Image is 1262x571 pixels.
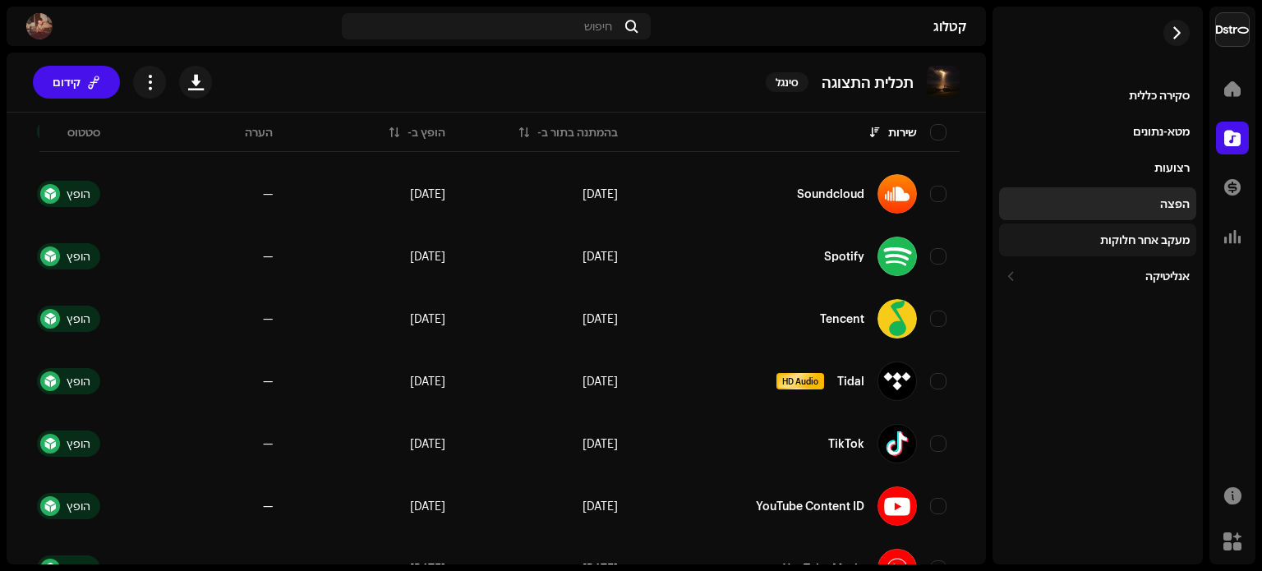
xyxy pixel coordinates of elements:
[263,375,273,387] re-a-table-badge: —
[410,500,445,512] span: 8 באוק׳ 2025
[999,79,1196,112] re-m-nav-item: סקירה כללית
[657,20,966,33] div: קטלוג
[999,223,1196,256] re-m-nav-item: מעקב אחר חלוקות
[999,260,1196,292] re-m-nav-dropdown: אנליטיקה
[263,251,273,262] re-a-table-badge: —
[837,375,864,387] div: Tidal
[583,500,618,512] span: 7 באוק׳ 2025
[1133,125,1190,138] div: מטא-נתונים
[797,188,864,200] div: Soundcloud
[408,124,445,140] div: הופץ ב-
[999,115,1196,148] re-m-nav-item: מטא-נתונים
[1129,89,1190,102] div: סקירה כללית
[583,438,618,449] span: 7 באוק׳ 2025
[824,251,864,262] div: Spotify
[410,375,445,387] span: 8 באוק׳ 2025
[1160,197,1190,210] div: הפצה
[410,313,445,325] span: 8 באוק׳ 2025
[53,66,81,99] span: קידום
[263,313,273,325] re-a-table-badge: —
[1216,13,1249,46] img: a754eb8e-f922-4056-8001-d1d15cdf72ef
[766,72,808,92] span: סינגל
[583,375,618,387] span: 7 באוק׳ 2025
[1145,269,1190,283] div: אנליטיקה
[410,438,445,449] span: 8 באוק׳ 2025
[756,500,864,512] div: YouTube Content ID
[537,124,618,140] div: בהמתנה בתור ב-
[583,313,618,325] span: 7 באוק׳ 2025
[33,66,120,99] button: קידום
[583,188,618,200] span: 7 באוק׳ 2025
[999,151,1196,184] re-m-nav-item: רצועות
[583,251,618,262] span: 7 באוק׳ 2025
[410,188,445,200] span: 8 באוק׳ 2025
[263,500,273,512] re-a-table-badge: —
[927,66,960,99] img: 060e8e8a-d957-46bf-95e7-a8f3b72abfbb
[263,188,273,200] re-a-table-badge: —
[778,375,822,387] span: HD Audio
[999,187,1196,220] re-m-nav-item: הפצה
[410,251,445,262] span: 8 באוק׳ 2025
[26,13,53,39] img: 4c564fe2-82c0-4ba4-ad47-959a6fff5327
[828,438,864,449] div: TikTok
[888,124,917,140] div: שירות
[1100,233,1190,246] div: מעקב אחר חלוקות
[822,74,914,91] p: תכלית התצוגה
[584,20,612,33] span: חיפוש
[263,438,273,449] re-a-table-badge: —
[1154,161,1190,174] div: רצועות
[820,313,864,325] div: Tencent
